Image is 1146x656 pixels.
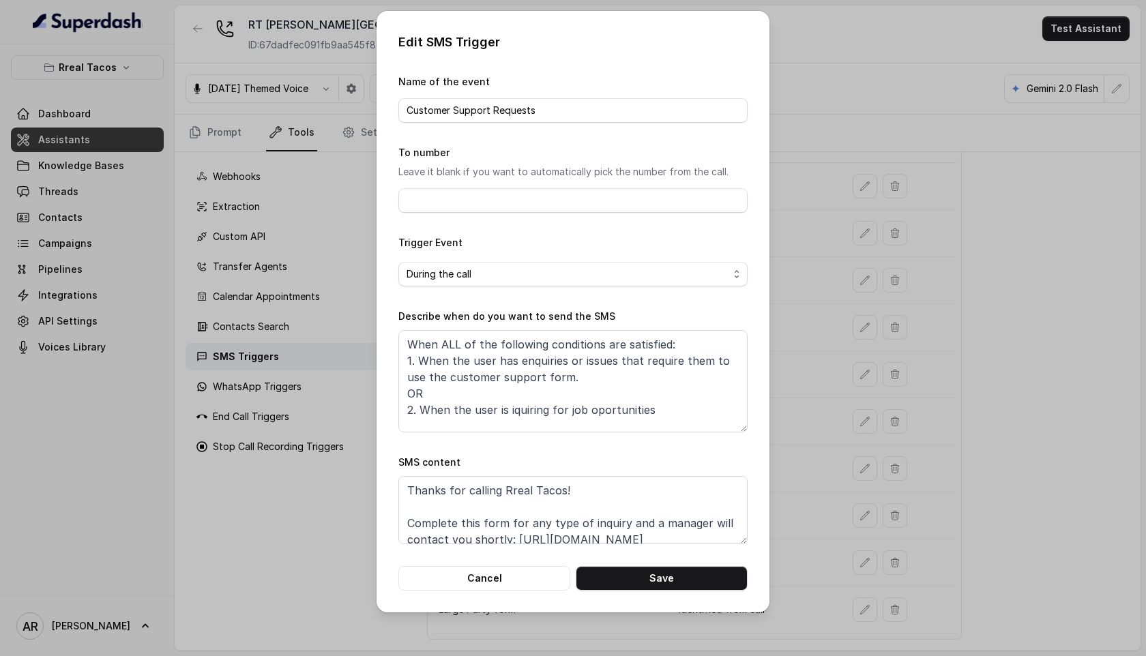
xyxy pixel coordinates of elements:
[398,76,490,87] label: Name of the event
[398,330,748,432] textarea: When ALL of the following conditions are satisfied: 1. When the user has enquiries or issues that...
[398,237,462,248] label: Trigger Event
[398,310,615,322] label: Describe when do you want to send the SMS
[398,476,748,544] textarea: Thanks for calling Rreal Tacos! Complete this form for any type of inquiry and a manager will con...
[398,566,570,591] button: Cancel
[398,33,748,52] p: Edit SMS Trigger
[398,164,748,180] p: Leave it blank if you want to automatically pick the number from the call.
[576,566,748,591] button: Save
[398,262,748,286] button: During the call
[398,147,450,158] label: To number
[407,266,729,282] span: During the call
[398,456,460,468] label: SMS content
